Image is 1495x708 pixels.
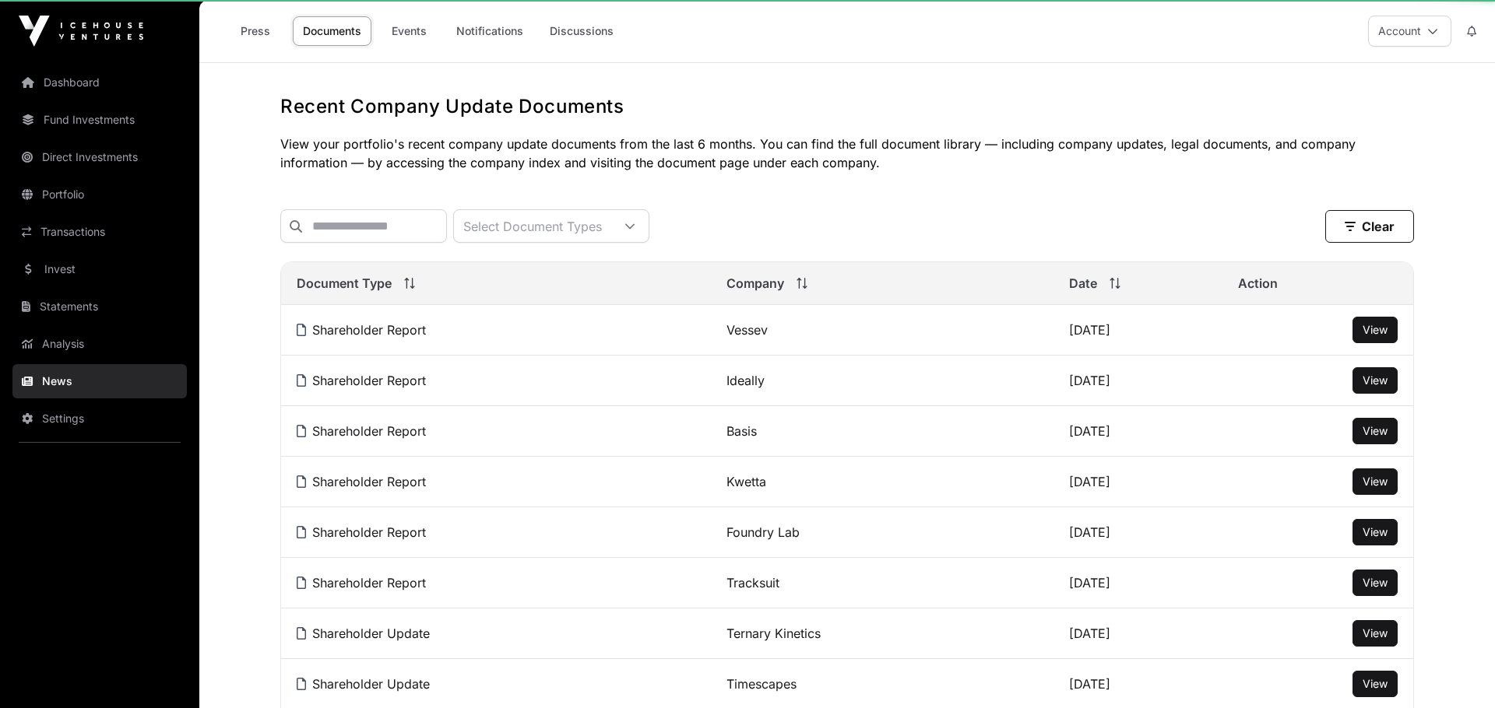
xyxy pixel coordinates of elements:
[280,135,1414,172] p: View your portfolio's recent company update documents from the last 6 months. You can find the fu...
[297,575,426,591] a: Shareholder Report
[726,676,797,692] a: Timescapes
[297,423,426,439] a: Shareholder Report
[726,626,821,641] a: Ternary Kinetics
[1363,474,1388,489] a: View
[12,103,187,137] a: Fund Investments
[1363,322,1388,338] a: View
[12,327,187,361] a: Analysis
[12,215,187,249] a: Transactions
[1363,626,1388,640] span: View
[297,676,430,692] a: Shareholder Update
[1353,570,1398,596] button: View
[1363,323,1388,336] span: View
[726,322,768,338] a: Vessev
[280,94,1414,119] h1: Recent Company Update Documents
[1054,305,1222,356] td: [DATE]
[1238,274,1278,293] span: Action
[1363,575,1388,591] a: View
[1054,356,1222,406] td: [DATE]
[19,16,143,47] img: Icehouse Ventures Logo
[446,16,533,46] a: Notifications
[1363,524,1388,540] a: View
[726,474,766,489] a: Kwetta
[1353,418,1398,444] button: View
[1353,620,1398,647] button: View
[1054,608,1222,659] td: [DATE]
[1353,317,1398,343] button: View
[12,364,187,398] a: News
[726,373,765,388] a: Ideally
[293,16,371,46] a: Documents
[1363,677,1388,690] span: View
[1363,424,1388,437] span: View
[1363,676,1388,692] a: View
[1353,468,1398,495] button: View
[297,322,426,338] a: Shareholder Report
[224,16,287,46] a: Press
[1353,671,1398,697] button: View
[12,401,187,436] a: Settings
[12,177,187,212] a: Portfolio
[1054,406,1222,457] td: [DATE]
[454,210,611,242] div: Select Document Types
[1363,475,1388,488] span: View
[297,373,426,388] a: Shareholder Report
[1054,507,1222,558] td: [DATE]
[1417,633,1495,708] iframe: Chat Widget
[1054,457,1222,507] td: [DATE]
[378,16,440,46] a: Events
[1054,558,1222,608] td: [DATE]
[726,423,757,439] a: Basis
[1353,519,1398,545] button: View
[12,140,187,174] a: Direct Investments
[1363,525,1388,538] span: View
[297,626,430,641] a: Shareholder Update
[1368,16,1451,47] button: Account
[726,575,779,591] a: Tracksuit
[1069,274,1097,293] span: Date
[12,65,187,100] a: Dashboard
[726,274,784,293] span: Company
[1363,423,1388,439] a: View
[1325,210,1414,243] button: Clear
[297,274,392,293] span: Document Type
[1363,576,1388,589] span: View
[12,252,187,286] a: Invest
[297,474,426,489] a: Shareholder Report
[1363,373,1388,388] a: View
[297,524,426,540] a: Shareholder Report
[12,289,187,324] a: Statements
[726,524,800,540] a: Foundry Lab
[540,16,624,46] a: Discussions
[1353,367,1398,394] button: View
[1363,626,1388,641] a: View
[1363,373,1388,387] span: View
